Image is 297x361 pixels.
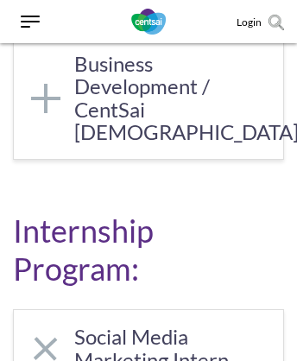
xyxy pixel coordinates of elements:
a: Business Development / CentSai [DEMOGRAPHIC_DATA] [14,37,283,160]
img: CentSai [131,9,166,35]
a: Login [237,16,262,28]
img: search [269,15,284,30]
h2: Internship Program: [13,212,284,288]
